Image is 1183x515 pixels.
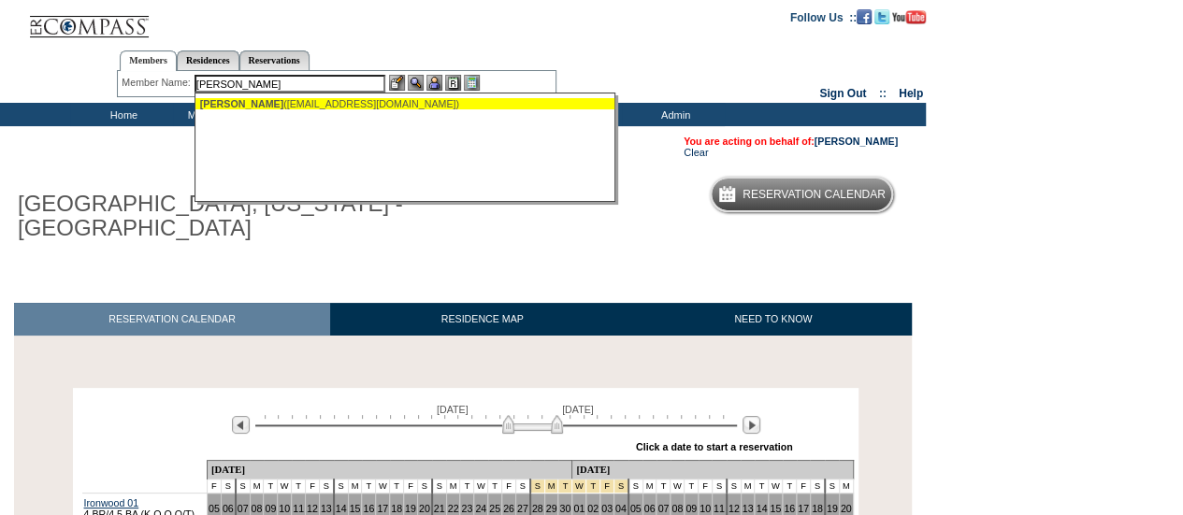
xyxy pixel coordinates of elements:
[293,503,304,514] a: 11
[321,503,332,514] a: 13
[812,503,823,514] a: 18
[743,503,754,514] a: 13
[741,479,755,494] td: M
[671,479,685,494] td: W
[432,479,446,494] td: S
[252,503,263,514] a: 08
[200,98,612,109] div: ([EMAIL_ADDRESS][DOMAIN_NAME])
[238,503,249,514] a: 07
[743,189,886,201] h5: Reservation Calendar
[305,479,319,494] td: F
[348,479,362,494] td: M
[14,303,330,336] a: RESERVATION CALENDAR
[892,10,926,21] a: Subscribe to our YouTube Channel
[488,479,502,494] td: T
[630,503,642,514] a: 05
[827,503,838,514] a: 19
[84,497,139,508] a: Ironwood 01
[622,103,725,126] td: Admin
[445,75,461,91] img: Reservations
[874,9,889,24] img: Follow us on Twitter
[417,479,431,494] td: S
[857,9,872,24] img: Become our fan on Facebook
[350,503,361,514] a: 15
[615,503,627,514] a: 04
[223,503,234,514] a: 06
[265,503,276,514] a: 09
[558,479,572,494] td: Independence Day 2026
[769,479,783,494] td: W
[815,136,898,147] a: [PERSON_NAME]
[857,10,872,21] a: Become our fan on Facebook
[544,479,558,494] td: Independence Day 2026
[839,479,853,494] td: M
[559,503,570,514] a: 30
[517,503,528,514] a: 27
[279,503,290,514] a: 10
[515,479,529,494] td: S
[699,479,713,494] td: F
[307,503,318,514] a: 12
[209,503,220,514] a: 05
[546,503,557,514] a: 29
[250,479,264,494] td: M
[278,479,292,494] td: W
[408,75,424,91] img: View
[600,479,614,494] td: Independence Day 2026
[292,479,306,494] td: T
[363,503,374,514] a: 16
[899,87,923,100] a: Help
[530,479,544,494] td: Independence Day 2026
[236,479,250,494] td: S
[573,503,584,514] a: 01
[532,503,543,514] a: 28
[755,479,769,494] td: T
[475,503,486,514] a: 24
[784,503,795,514] a: 16
[587,503,599,514] a: 02
[798,503,809,514] a: 17
[489,503,500,514] a: 25
[207,461,571,479] td: [DATE]
[729,503,740,514] a: 12
[685,479,699,494] td: T
[391,503,402,514] a: 18
[239,50,310,70] a: Reservations
[797,479,811,494] td: F
[419,503,430,514] a: 20
[264,479,278,494] td: T
[502,479,516,494] td: F
[334,479,348,494] td: S
[841,503,852,514] a: 20
[819,87,866,100] a: Sign Out
[336,503,347,514] a: 14
[448,503,459,514] a: 22
[700,503,711,514] a: 10
[460,479,474,494] td: T
[437,404,469,415] span: [DATE]
[503,503,514,514] a: 26
[221,479,235,494] td: S
[671,503,683,514] a: 08
[712,479,726,494] td: S
[390,479,404,494] td: T
[727,479,741,494] td: S
[783,479,797,494] td: T
[657,503,669,514] a: 07
[461,503,472,514] a: 23
[572,461,853,479] td: [DATE]
[173,103,276,126] td: My Memberships
[892,10,926,24] img: Subscribe to our YouTube Channel
[177,50,239,70] a: Residences
[572,479,586,494] td: Independence Day 2026
[319,479,333,494] td: S
[770,503,781,514] a: 15
[636,441,793,452] div: Click a date to start a reservation
[232,416,250,434] img: Previous
[628,479,642,494] td: S
[562,404,594,415] span: [DATE]
[601,503,613,514] a: 03
[474,479,488,494] td: W
[362,479,376,494] td: T
[389,75,405,91] img: b_edit.gif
